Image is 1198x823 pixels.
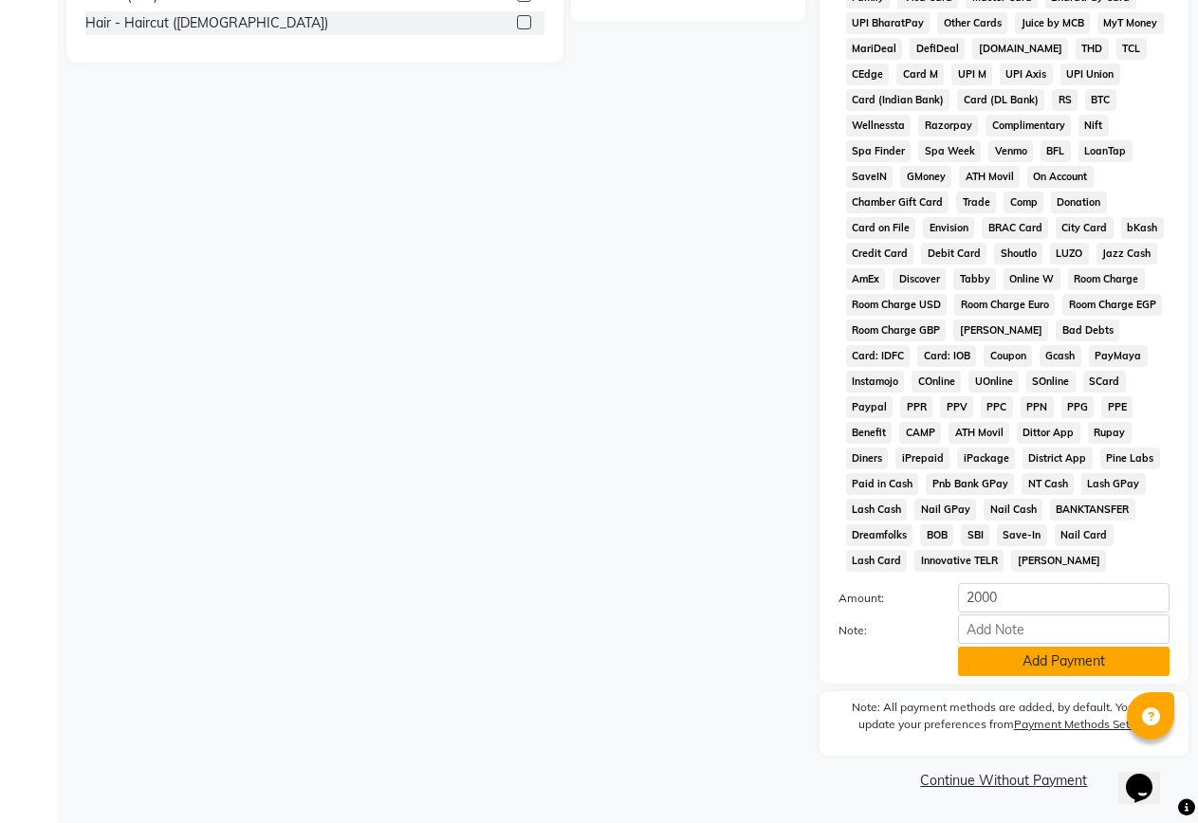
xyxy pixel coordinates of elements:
span: SBI [961,524,989,546]
span: BOB [920,524,953,546]
span: Juice by MCB [1015,12,1090,34]
span: Nail Card [1055,524,1114,546]
span: Nift [1078,115,1109,137]
span: SCard [1083,371,1126,393]
span: PPC [981,396,1013,418]
span: Donation [1051,192,1107,213]
span: Pnb Bank GPay [926,473,1014,495]
span: Chamber Gift Card [846,192,949,213]
span: CAMP [899,422,941,444]
span: Lash Card [846,550,908,572]
span: UPI Union [1060,64,1120,85]
span: [PERSON_NAME] [1011,550,1106,572]
span: AmEx [846,268,886,290]
span: Other Cards [937,12,1007,34]
span: Coupon [984,345,1032,367]
span: Shoutlo [994,243,1042,265]
span: UPI Axis [1000,64,1053,85]
span: MyT Money [1097,12,1164,34]
span: LUZO [1050,243,1089,265]
label: Amount: [824,590,944,607]
span: City Card [1056,217,1114,239]
span: Wellnessta [846,115,912,137]
span: PPE [1101,396,1133,418]
span: Card on File [846,217,916,239]
span: Diners [846,448,889,469]
span: Room Charge GBP [846,320,947,341]
span: TCL [1116,38,1147,60]
span: PayMaya [1089,345,1148,367]
span: Spa Week [918,140,981,162]
span: On Account [1027,166,1094,188]
div: Hair - Haircut ([DEMOGRAPHIC_DATA]) [85,13,328,33]
span: BFL [1041,140,1071,162]
span: COnline [912,371,961,393]
span: ATH Movil [949,422,1009,444]
span: Dreamfolks [846,524,913,546]
span: Lash GPay [1081,473,1146,495]
label: Note: All payment methods are added, by default. You can update your preferences from [839,699,1170,741]
span: [DOMAIN_NAME] [972,38,1068,60]
span: Instamojo [846,371,905,393]
span: bKash [1121,217,1164,239]
a: Continue Without Payment [823,771,1185,791]
span: Complimentary [986,115,1071,137]
span: Innovative TELR [914,550,1004,572]
span: Pine Labs [1100,448,1160,469]
input: Amount [958,583,1170,613]
span: SaveIN [846,166,894,188]
span: Paypal [846,396,894,418]
span: Trade [956,192,996,213]
span: GMoney [900,166,951,188]
span: DefiDeal [910,38,965,60]
span: BTC [1085,89,1116,111]
span: Tabby [953,268,996,290]
span: Venmo [988,140,1033,162]
span: Spa Finder [846,140,912,162]
span: UPI BharatPay [846,12,931,34]
span: Card: IDFC [846,345,911,367]
span: Benefit [846,422,893,444]
span: Nail Cash [984,499,1042,521]
span: THD [1076,38,1109,60]
span: PPG [1061,396,1095,418]
span: District App [1023,448,1093,469]
span: CEdge [846,64,890,85]
span: Bad Debts [1056,320,1119,341]
span: Razorpay [918,115,978,137]
span: Card (DL Bank) [957,89,1044,111]
span: Credit Card [846,243,914,265]
span: UPI M [951,64,992,85]
span: [PERSON_NAME] [953,320,1048,341]
span: Card (Indian Bank) [846,89,950,111]
span: PPN [1021,396,1054,418]
span: Jazz Cash [1097,243,1157,265]
span: ATH Movil [959,166,1020,188]
span: BRAC Card [982,217,1048,239]
span: Room Charge USD [846,294,948,316]
span: Dittor App [1017,422,1080,444]
label: Note: [824,622,944,639]
span: LoanTap [1078,140,1133,162]
span: Save-In [997,524,1047,546]
input: Add Note [958,614,1170,644]
span: Online W [1004,268,1060,290]
span: Card: IOB [917,345,976,367]
span: SOnline [1026,371,1076,393]
span: Discover [893,268,946,290]
span: UOnline [968,371,1019,393]
span: Paid in Cash [846,473,919,495]
span: iPackage [957,448,1015,469]
span: iPrepaid [895,448,949,469]
span: Lash Cash [846,499,908,521]
span: Comp [1004,192,1043,213]
iframe: chat widget [1118,747,1179,804]
span: BANKTANSFER [1050,499,1135,521]
span: Rupay [1088,422,1132,444]
span: PPR [900,396,932,418]
span: RS [1052,89,1078,111]
span: NT Cash [1022,473,1074,495]
label: Payment Methods Setting [1014,716,1150,733]
span: Gcash [1040,345,1081,367]
button: Add Payment [958,647,1170,676]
